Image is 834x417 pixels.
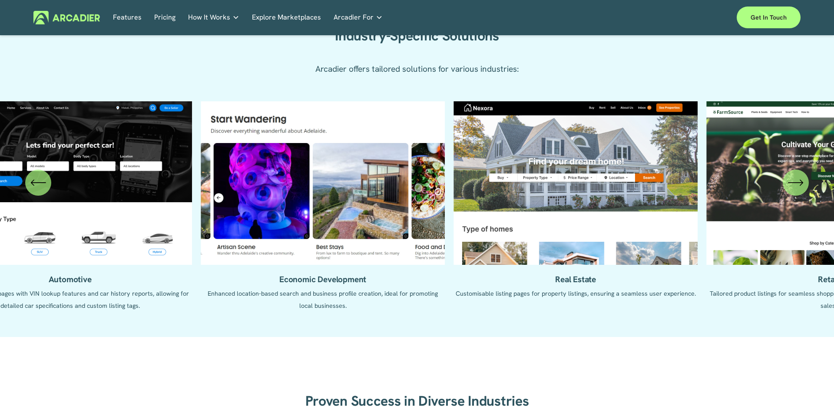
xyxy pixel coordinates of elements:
a: folder dropdown [188,11,239,24]
div: Sohbet Aracı [791,375,834,417]
h2: Industry-Specific Solutions [295,27,539,45]
a: Get in touch [737,7,801,28]
button: Previous [25,170,51,196]
a: folder dropdown [334,11,383,24]
img: Arcadier [33,11,100,24]
a: Explore Marketplaces [252,11,321,24]
a: Features [113,11,142,24]
iframe: Chat Widget [791,375,834,417]
span: Arcadier offers tailored solutions for various industries: [315,63,519,74]
a: Pricing [154,11,175,24]
span: How It Works [188,11,230,23]
strong: Proven Success in Diverse Industries [305,392,529,410]
button: Next [783,170,809,196]
span: Arcadier For [334,11,374,23]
